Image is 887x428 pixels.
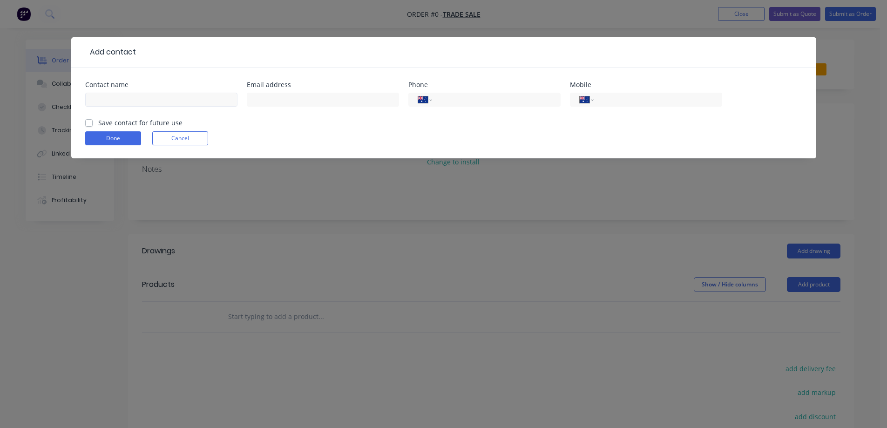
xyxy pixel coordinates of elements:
[408,82,561,88] div: Phone
[247,82,399,88] div: Email address
[85,131,141,145] button: Done
[85,82,237,88] div: Contact name
[570,82,722,88] div: Mobile
[98,118,183,128] label: Save contact for future use
[85,47,136,58] div: Add contact
[152,131,208,145] button: Cancel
